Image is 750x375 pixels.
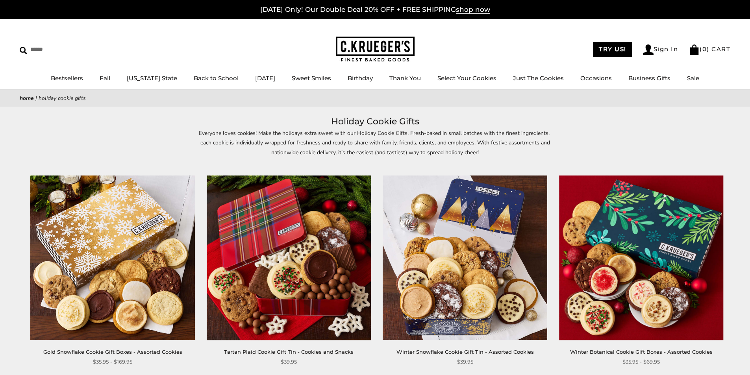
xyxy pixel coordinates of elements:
[31,115,719,129] h1: Holiday Cookie Gifts
[628,74,670,82] a: Business Gifts
[580,74,612,82] a: Occasions
[51,74,83,82] a: Bestsellers
[456,6,490,14] span: shop now
[689,44,700,55] img: Bag
[93,358,132,366] span: $35.95 - $169.95
[194,74,239,82] a: Back to School
[194,129,556,168] p: Everyone loves cookies! Make the holidays extra sweet with our Holiday Cookie Gifts. Fresh-baked ...
[292,74,331,82] a: Sweet Smiles
[39,94,86,102] span: Holiday Cookie Gifts
[689,45,730,53] a: (0) CART
[457,358,473,366] span: $39.95
[31,175,195,340] img: Gold Snowflake Cookie Gift Boxes - Assorted Cookies
[281,358,297,366] span: $39.95
[224,349,354,355] a: Tartan Plaid Cookie Gift Tin - Cookies and Snacks
[336,37,415,62] img: C.KRUEGER'S
[437,74,496,82] a: Select Your Cookies
[383,175,547,340] img: Winter Snowflake Cookie Gift Tin - Assorted Cookies
[20,43,113,55] input: Search
[643,44,678,55] a: Sign In
[255,74,275,82] a: [DATE]
[396,349,534,355] a: Winter Snowflake Cookie Gift Tin - Assorted Cookies
[35,94,37,102] span: |
[20,47,27,54] img: Search
[43,349,182,355] a: Gold Snowflake Cookie Gift Boxes - Assorted Cookies
[559,175,723,340] img: Winter Botanical Cookie Gift Boxes - Assorted Cookies
[513,74,564,82] a: Just The Cookies
[622,358,660,366] span: $35.95 - $69.95
[593,42,632,57] a: TRY US!
[702,45,707,53] span: 0
[570,349,713,355] a: Winter Botanical Cookie Gift Boxes - Assorted Cookies
[20,94,730,103] nav: breadcrumbs
[389,74,421,82] a: Thank You
[100,74,110,82] a: Fall
[260,6,490,14] a: [DATE] Only! Our Double Deal 20% OFF + FREE SHIPPINGshop now
[687,74,699,82] a: Sale
[348,74,373,82] a: Birthday
[20,94,34,102] a: Home
[127,74,177,82] a: [US_STATE] State
[643,44,654,55] img: Account
[207,175,371,340] img: Tartan Plaid Cookie Gift Tin - Cookies and Snacks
